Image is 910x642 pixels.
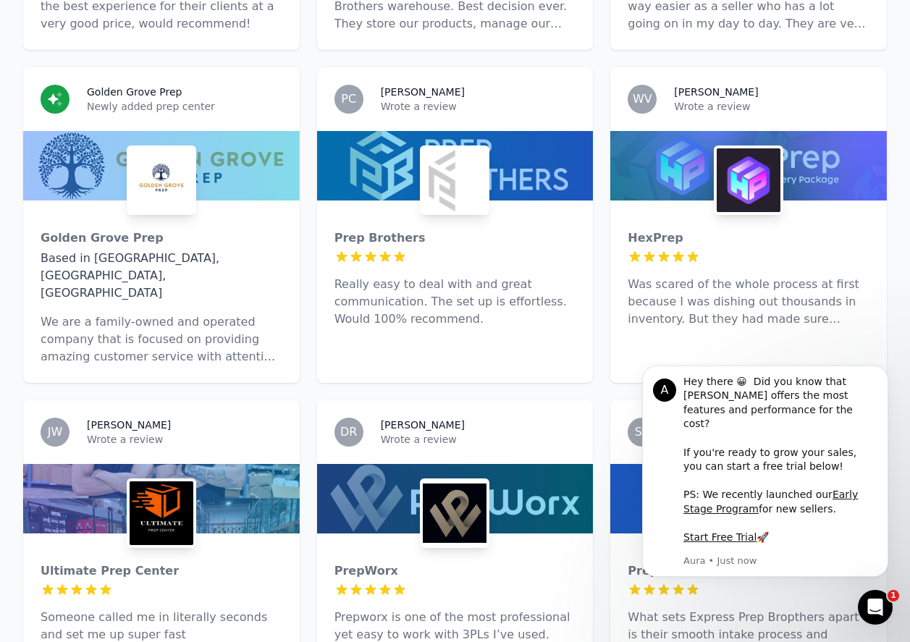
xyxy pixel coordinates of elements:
p: Wrote a review [381,99,576,114]
a: Golden Grove PrepNewly added prep centerGolden Grove PrepGolden Grove PrepBased in [GEOGRAPHIC_DA... [23,67,300,383]
a: PC[PERSON_NAME]Wrote a reviewPrep BrothersPrep BrothersReally easy to deal with and great communi... [317,67,594,383]
h3: Golden Grove Prep [87,85,182,99]
p: Was scared of the whole process at first because I was dishing out thousands in inventory. But th... [628,276,869,328]
h3: [PERSON_NAME] [674,85,758,99]
div: Prep Brothers [334,229,576,247]
img: Prep Brothers [423,148,486,212]
div: HexPrep [628,229,869,247]
h3: [PERSON_NAME] [381,85,465,99]
div: Ultimate Prep Center [41,562,282,580]
p: Really easy to deal with and great communication. The set up is effortless. Would 100% recommend. [334,276,576,328]
a: WV[PERSON_NAME]Wrote a reviewHexPrepHexPrepWas scared of the whole process at first because I was... [610,67,887,383]
img: PrepWorx [423,481,486,545]
span: PC [341,93,356,105]
div: Golden Grove Prep [41,229,282,247]
p: Newly added prep center [87,99,282,114]
div: PrepWorx [334,562,576,580]
iframe: Intercom live chat [858,590,893,625]
p: Wrote a review [381,432,576,447]
span: DR [340,426,357,438]
img: Ultimate Prep Center [130,481,193,545]
p: Wrote a review [87,432,282,447]
h3: [PERSON_NAME] [87,418,171,432]
p: Wrote a review [674,99,869,114]
img: Golden Grove Prep [130,148,193,212]
span: 1 [888,590,899,601]
iframe: Intercom notifications message [620,363,910,603]
span: JW [48,426,63,438]
span: WV [633,93,652,105]
h3: [PERSON_NAME] [381,418,465,432]
p: We are a family-owned and operated company that is focused on providing amazing customer service ... [41,313,282,366]
div: Based in [GEOGRAPHIC_DATA], [GEOGRAPHIC_DATA], [GEOGRAPHIC_DATA] [41,250,282,302]
img: HexPrep [717,148,780,212]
